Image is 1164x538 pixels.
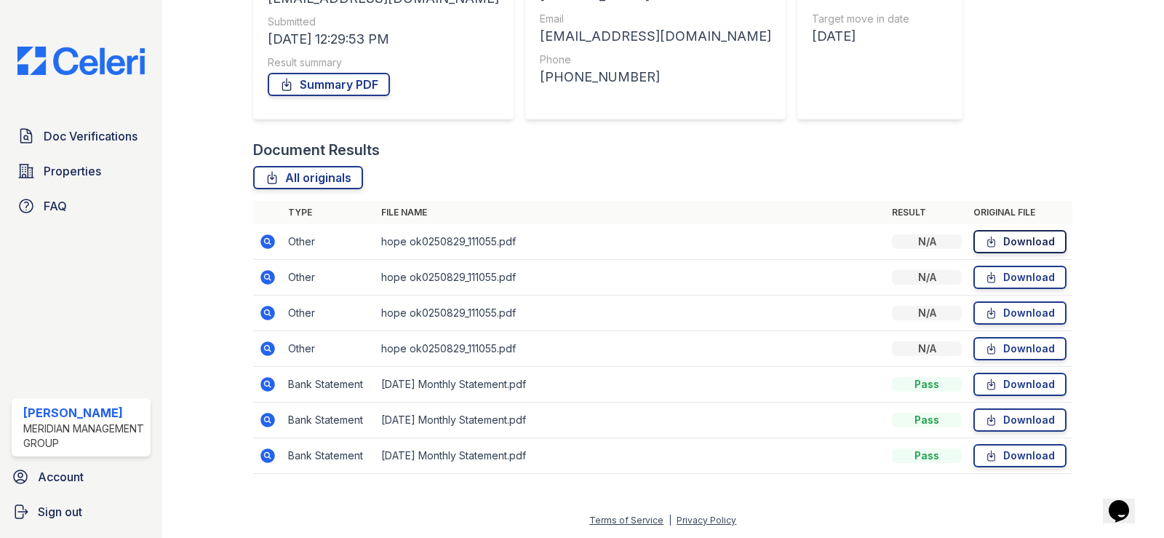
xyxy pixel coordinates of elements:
a: Download [973,230,1067,253]
a: Properties [12,157,151,186]
td: hope ok0250829_111055.pdf [375,260,886,296]
div: Document Results [253,140,380,160]
div: Pass [892,377,962,392]
a: Download [973,266,1067,289]
a: Account [6,462,156,491]
td: Other [282,260,375,296]
th: Original file [968,201,1072,224]
td: hope ok0250829_111055.pdf [375,331,886,367]
div: N/A [892,234,962,249]
a: All originals [253,166,363,189]
div: Phone [540,52,771,67]
div: [PERSON_NAME] [23,404,145,422]
div: [PHONE_NUMBER] [540,67,771,87]
span: Doc Verifications [44,127,137,145]
th: Result [886,201,968,224]
div: N/A [892,270,962,285]
a: Download [973,408,1067,432]
td: [DATE] Monthly Statement.pdf [375,367,886,403]
a: Terms of Service [589,515,663,526]
span: Account [38,468,84,486]
td: Bank Statement [282,403,375,438]
th: Type [282,201,375,224]
div: Pass [892,448,962,463]
td: hope ok0250829_111055.pdf [375,224,886,260]
a: Doc Verifications [12,122,151,151]
div: Pass [892,413,962,427]
td: Other [282,331,375,367]
div: N/A [892,306,962,320]
div: Meridian Management Group [23,422,145,451]
td: Other [282,296,375,331]
a: Download [973,373,1067,396]
td: [DATE] Monthly Statement.pdf [375,403,886,438]
a: FAQ [12,191,151,221]
span: Sign out [38,503,82,521]
a: Summary PDF [268,73,390,96]
a: Sign out [6,497,156,526]
div: Submitted [268,15,499,29]
a: Download [973,337,1067,360]
div: [EMAIL_ADDRESS][DOMAIN_NAME] [540,26,771,47]
span: FAQ [44,197,67,215]
a: Privacy Policy [677,515,736,526]
div: N/A [892,341,962,356]
div: Result summary [268,55,499,70]
div: [DATE] 12:29:53 PM [268,29,499,50]
td: Other [282,224,375,260]
div: [DATE] [812,26,948,47]
td: hope ok0250829_111055.pdf [375,296,886,331]
div: Target move in date [812,12,948,26]
th: File name [375,201,886,224]
td: [DATE] Monthly Statement.pdf [375,438,886,474]
div: Email [540,12,771,26]
span: Properties [44,162,101,180]
a: Download [973,301,1067,325]
a: Download [973,444,1067,467]
td: Bank Statement [282,367,375,403]
div: | [669,515,671,526]
td: Bank Statement [282,438,375,474]
img: CE_Logo_Blue-a8612792a0a2168367f1c8372b55b34899dd931a85d93a1a3d3e32e68fde9ad4.png [6,47,156,75]
iframe: chat widget [1103,480,1149,523]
